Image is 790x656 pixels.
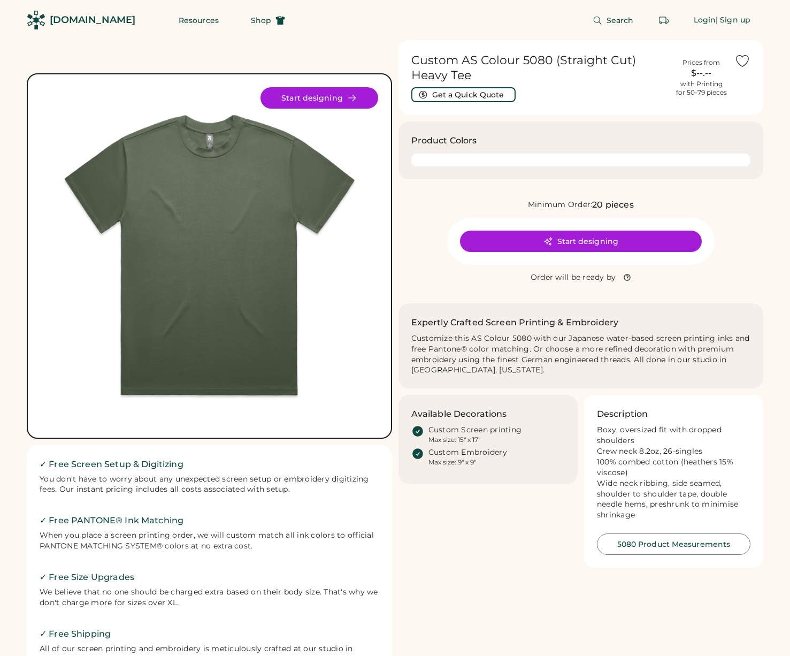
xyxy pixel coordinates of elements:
[411,87,516,102] button: Get a Quick Quote
[528,200,593,210] div: Minimum Order:
[166,10,232,31] button: Resources
[682,58,720,67] div: Prices from
[460,231,702,252] button: Start designing
[428,436,480,444] div: Max size: 15" x 17"
[40,587,379,608] div: We believe that no one should be charged extra based on their body size. That's why we don't char...
[27,11,45,29] img: Rendered Logo - Screens
[238,10,298,31] button: Shop
[694,15,716,26] div: Login
[428,425,522,436] div: Custom Screen printing
[716,15,750,26] div: | Sign up
[411,333,751,376] div: Customize this AS Colour 5080 with our Japanese water-based screen printing inks and free Pantone...
[41,87,378,425] div: 5080 Style Image
[411,408,507,421] h3: Available Decorations
[411,316,619,329] h2: Expertly Crafted Screen Printing & Embroidery
[40,628,379,640] h2: ✓ Free Shipping
[597,408,648,421] h3: Description
[41,87,378,425] img: AS Colour 5080 Product Image
[40,458,379,471] h2: ✓ Free Screen Setup & Digitizing
[40,571,379,584] h2: ✓ Free Size Upgrades
[40,530,379,552] div: When you place a screen printing order, we will custom match all ink colors to official PANTONE M...
[40,474,379,495] div: You don't have to worry about any unexpected screen setup or embroidery digitizing fees. Our inst...
[260,87,378,109] button: Start designing
[251,17,271,24] span: Shop
[40,514,379,527] h2: ✓ Free PANTONE® Ink Matching
[50,13,135,27] div: [DOMAIN_NAME]
[428,447,507,458] div: Custom Embroidery
[676,80,727,97] div: with Printing for 50-79 pieces
[411,134,477,147] h3: Product Colors
[653,10,674,31] button: Retrieve an order
[411,53,669,83] h1: Custom AS Colour 5080 (Straight Cut) Heavy Tee
[597,533,750,555] button: 5080 Product Measurements
[531,272,616,283] div: Order will be ready by
[428,458,476,467] div: Max size: 9" x 9"
[597,425,750,521] div: Boxy, oversized fit with dropped shoulders Crew neck 8.2oz, 26-singles 100% combed cotton (heathe...
[674,67,728,80] div: $--.--
[607,17,634,24] span: Search
[580,10,647,31] button: Search
[592,199,633,211] div: 20 pieces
